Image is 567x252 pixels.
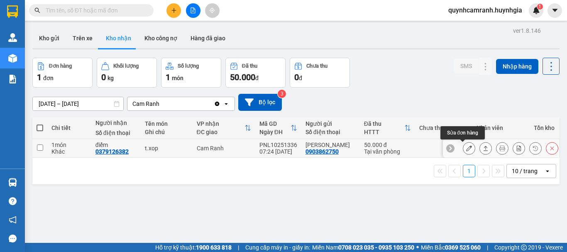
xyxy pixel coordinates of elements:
[421,243,481,252] span: Miền Bắc
[95,120,137,126] div: Người nhận
[364,148,411,155] div: Tại văn phòng
[419,125,468,131] div: Chưa thu
[145,129,188,135] div: Ghi chú
[71,36,137,47] div: 0393836621
[513,26,541,35] div: ver 1.8.146
[205,3,220,18] button: aim
[290,58,350,88] button: Chưa thu0đ
[6,52,66,62] div: 20.000
[71,7,91,16] span: Nhận:
[138,28,184,48] button: Kho công nợ
[95,148,129,155] div: 0379126382
[196,244,232,251] strong: 1900 633 818
[521,245,527,250] span: copyright
[338,244,414,251] strong: 0708 023 035 - 0935 103 250
[9,235,17,242] span: message
[184,28,232,48] button: Hàng đã giao
[312,243,414,252] span: Miền Nam
[416,246,419,249] span: ⚪️
[306,63,327,69] div: Chưa thu
[547,3,562,18] button: caret-down
[7,17,65,27] div: sinh
[454,59,479,73] button: SMS
[442,5,529,15] span: quynhcamranh.huynhgia
[214,100,220,107] svg: Clear value
[145,145,188,152] div: t.xop
[32,28,66,48] button: Kho gửi
[487,243,488,252] span: |
[294,72,299,82] span: 0
[259,129,291,135] div: Ngày ĐH
[51,125,87,131] div: Chi tiết
[255,117,301,139] th: Toggle SortBy
[9,197,17,205] span: question-circle
[364,129,404,135] div: HTTT
[305,142,356,148] div: kim ngọc
[32,58,93,88] button: Đơn hàng1đơn
[360,117,415,139] th: Toggle SortBy
[172,75,183,81] span: món
[34,7,40,13] span: search
[512,167,538,175] div: 10 / trang
[259,148,297,155] div: 07:24 [DATE]
[161,58,221,88] button: Số lượng1món
[305,129,356,135] div: Số điện thoại
[225,58,286,88] button: Đã thu50.000đ
[537,4,543,10] sup: 1
[132,100,159,108] div: Cam Ranh
[166,72,170,82] span: 1
[197,129,244,135] div: ĐC giao
[440,126,485,139] div: Sửa đơn hàng
[101,72,106,82] span: 0
[193,117,255,139] th: Toggle SortBy
[7,7,65,17] div: Cam Ranh
[178,63,199,69] div: Số lượng
[51,148,87,155] div: Khác
[544,168,551,174] svg: open
[43,75,54,81] span: đơn
[238,243,239,252] span: |
[305,148,339,155] div: 0903862750
[7,8,20,17] span: Gửi:
[46,6,144,15] input: Tìm tên, số ĐT hoặc mã đơn
[71,26,137,36] div: CHI
[51,142,87,148] div: 1 món
[305,120,356,127] div: Người gửi
[477,125,525,131] div: Nhân viên
[496,59,538,74] button: Nhập hàng
[223,100,230,107] svg: open
[278,90,286,98] sup: 3
[186,3,200,18] button: file-add
[160,100,161,108] input: Selected Cam Ranh.
[8,54,17,63] img: warehouse-icon
[97,58,157,88] button: Khối lượng0kg
[108,75,114,81] span: kg
[6,53,32,62] span: Đã thu :
[7,5,18,18] img: logo-vxr
[479,142,492,154] div: Giao hàng
[197,145,251,152] div: Cam Ranh
[551,7,559,14] span: caret-down
[166,3,181,18] button: plus
[190,7,196,13] span: file-add
[8,33,17,42] img: warehouse-icon
[533,7,540,14] img: icon-new-feature
[230,72,255,82] span: 50.000
[8,178,17,187] img: warehouse-icon
[463,165,475,177] button: 1
[71,7,137,26] div: [PERSON_NAME]
[242,63,257,69] div: Đã thu
[259,142,297,148] div: PNL10251336
[113,63,139,69] div: Khối lượng
[37,72,42,82] span: 1
[245,243,310,252] span: Cung cấp máy in - giấy in:
[364,142,411,148] div: 50.000 đ
[33,97,123,110] input: Select a date range.
[7,27,65,39] div: 0364956858
[445,244,481,251] strong: 0369 525 060
[95,142,137,148] div: điểm
[238,94,282,111] button: Bộ lọc
[49,63,72,69] div: Đơn hàng
[255,75,259,81] span: đ
[364,120,404,127] div: Đã thu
